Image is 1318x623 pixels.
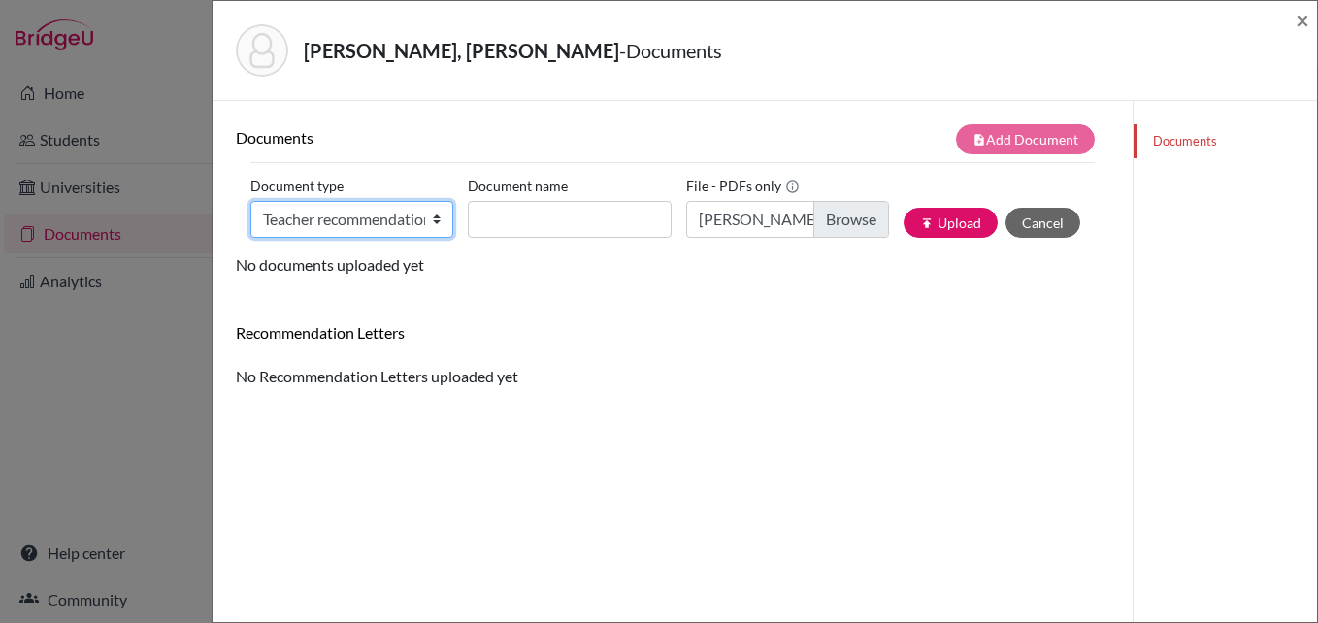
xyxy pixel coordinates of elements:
div: No Recommendation Letters uploaded yet [236,323,1109,388]
button: Close [1296,9,1309,32]
a: Documents [1134,124,1317,158]
i: publish [920,216,934,230]
button: Cancel [1005,208,1080,238]
strong: [PERSON_NAME], [PERSON_NAME] [304,39,619,62]
h6: Recommendation Letters [236,323,1109,342]
h6: Documents [236,128,673,147]
label: Document name [468,171,568,201]
button: publishUpload [904,208,998,238]
button: note_addAdd Document [956,124,1095,154]
label: File - PDFs only [686,171,800,201]
label: Document type [250,171,344,201]
i: note_add [972,133,986,147]
div: No documents uploaded yet [236,124,1109,277]
span: - Documents [619,39,722,62]
span: × [1296,6,1309,34]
